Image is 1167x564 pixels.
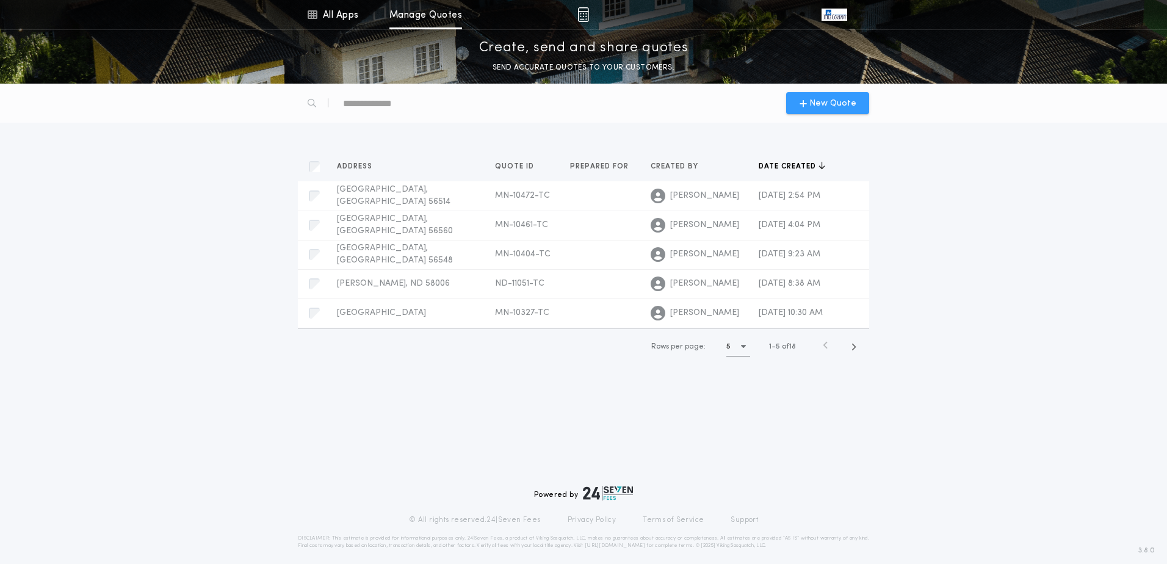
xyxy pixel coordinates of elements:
button: Created by [651,161,707,173]
img: img [577,7,589,22]
img: logo [583,486,633,501]
span: 1 [769,343,771,350]
span: ND-11051-TC [495,279,544,288]
a: Support [731,515,758,525]
a: Privacy Policy [568,515,616,525]
span: MN-10461-TC [495,220,548,230]
span: MN-10327-TC [495,308,549,317]
p: SEND ACCURATE QUOTES TO YOUR CUSTOMERS. [493,62,674,74]
button: Address [337,161,381,173]
p: DISCLAIMER: This estimate is provided for informational purposes only. 24|Seven Fees, a product o... [298,535,869,549]
span: New Quote [809,97,856,110]
span: [GEOGRAPHIC_DATA], [GEOGRAPHIC_DATA] 56548 [337,244,453,265]
span: [PERSON_NAME], ND 58006 [337,279,450,288]
span: [PERSON_NAME] [670,219,739,231]
img: vs-icon [822,9,847,21]
h1: 5 [726,341,731,353]
span: [GEOGRAPHIC_DATA], [GEOGRAPHIC_DATA] 56560 [337,214,453,236]
span: [PERSON_NAME] [670,248,739,261]
span: of 18 [782,341,796,352]
span: [DATE] 4:04 PM [759,220,820,230]
span: [DATE] 10:30 AM [759,308,823,317]
span: Rows per page: [651,343,706,350]
span: [PERSON_NAME] [670,307,739,319]
span: [PERSON_NAME] [670,190,739,202]
button: New Quote [786,92,869,114]
span: [DATE] 8:38 AM [759,279,820,288]
span: 3.8.0 [1138,545,1155,556]
span: Prepared for [570,162,631,172]
a: Terms of Service [643,515,704,525]
span: [GEOGRAPHIC_DATA] [337,308,426,317]
button: Date created [759,161,825,173]
span: MN-10404-TC [495,250,551,259]
p: Create, send and share quotes [479,38,688,58]
button: 5 [726,337,750,356]
span: [PERSON_NAME] [670,278,739,290]
span: MN-10472-TC [495,191,550,200]
span: Address [337,162,375,172]
span: Created by [651,162,701,172]
button: Quote ID [495,161,543,173]
span: Date created [759,162,818,172]
span: [GEOGRAPHIC_DATA], [GEOGRAPHIC_DATA] 56514 [337,185,450,206]
a: [URL][DOMAIN_NAME] [585,543,645,548]
p: © All rights reserved. 24|Seven Fees [409,515,541,525]
span: 5 [776,343,780,350]
span: [DATE] 9:23 AM [759,250,820,259]
span: [DATE] 2:54 PM [759,191,820,200]
span: Quote ID [495,162,537,172]
div: Powered by [534,486,633,501]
